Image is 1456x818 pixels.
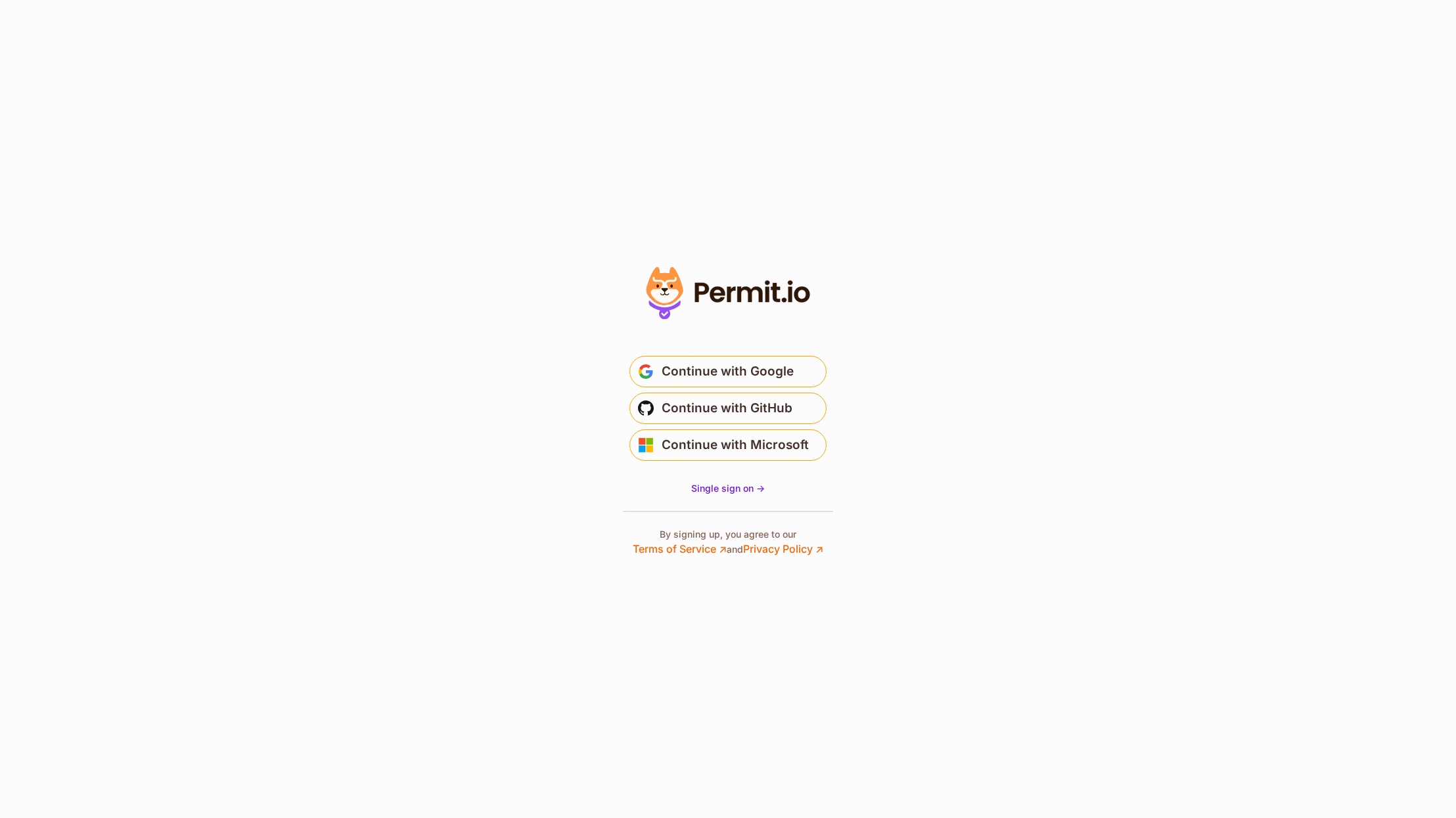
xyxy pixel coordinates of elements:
[633,542,727,555] a: Terms of Service ↗
[662,398,792,419] span: Continue with GitHub
[629,356,827,387] button: Continue with Google
[633,528,823,557] p: By signing up, you agree to our and
[662,435,809,456] span: Continue with Microsoft
[629,429,827,461] button: Continue with Microsoft
[691,483,765,494] span: Single sign on ->
[743,542,823,555] a: Privacy Policy ↗
[629,393,827,424] button: Continue with GitHub
[691,482,765,495] a: Single sign on ->
[662,361,794,382] span: Continue with Google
